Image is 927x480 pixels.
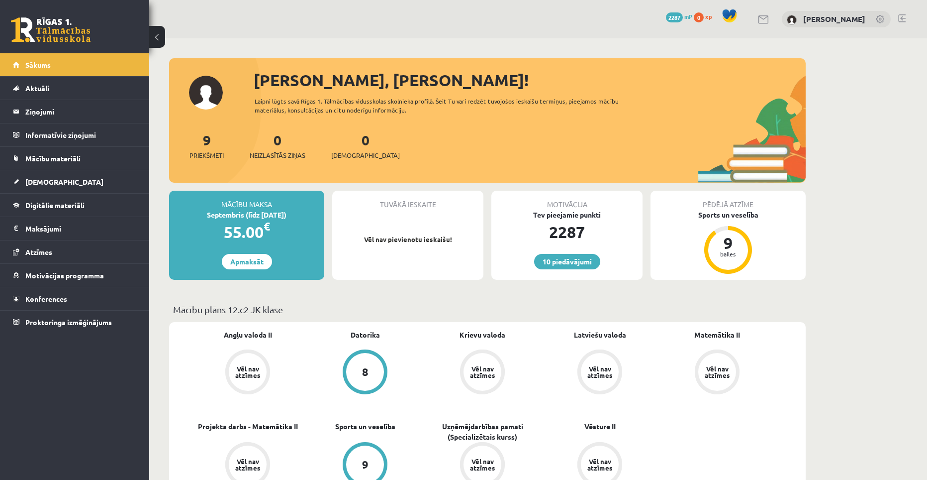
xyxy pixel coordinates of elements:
[351,330,380,340] a: Datorika
[224,330,272,340] a: Angļu valoda II
[234,458,262,471] div: Vēl nav atzīmes
[424,350,541,396] a: Vēl nav atzīmes
[705,12,712,20] span: xp
[803,14,865,24] a: [PERSON_NAME]
[491,210,643,220] div: Tev pieejamie punkti
[189,131,224,160] a: 9Priekšmeti
[694,12,704,22] span: 0
[25,100,137,123] legend: Ziņojumi
[331,131,400,160] a: 0[DEMOGRAPHIC_DATA]
[173,303,802,316] p: Mācību plāns 12.c2 JK klase
[694,330,740,340] a: Matemātika II
[13,77,137,100] a: Aktuāli
[13,287,137,310] a: Konferences
[25,84,49,93] span: Aktuāli
[250,131,305,160] a: 0Neizlasītās ziņas
[713,251,743,257] div: balles
[331,150,400,160] span: [DEMOGRAPHIC_DATA]
[694,12,717,20] a: 0 xp
[787,15,797,25] img: Rauls Sakne
[13,147,137,170] a: Mācību materiāli
[650,191,806,210] div: Pēdējā atzīme
[13,194,137,217] a: Digitālie materiāli
[25,154,81,163] span: Mācību materiāli
[13,170,137,193] a: [DEMOGRAPHIC_DATA]
[650,210,806,220] div: Sports un veselība
[13,240,137,263] a: Atzīmes
[189,150,224,160] span: Priekšmeti
[189,350,306,396] a: Vēl nav atzīmes
[11,17,91,42] a: Rīgas 1. Tālmācības vidusskola
[13,264,137,287] a: Motivācijas programma
[25,201,85,210] span: Digitālie materiāli
[584,421,616,432] a: Vēsture II
[25,217,137,240] legend: Maksājumi
[491,191,643,210] div: Motivācija
[169,191,324,210] div: Mācību maksa
[574,330,626,340] a: Latviešu valoda
[13,53,137,76] a: Sākums
[362,366,369,377] div: 8
[335,421,395,432] a: Sports un veselība
[424,421,541,442] a: Uzņēmējdarbības pamati (Specializētais kurss)
[25,294,67,303] span: Konferences
[468,458,496,471] div: Vēl nav atzīmes
[666,12,692,20] a: 2287 mP
[13,217,137,240] a: Maksājumi
[468,365,496,378] div: Vēl nav atzīmes
[25,60,51,69] span: Sākums
[222,254,272,269] a: Apmaksāt
[491,220,643,244] div: 2287
[169,220,324,244] div: 55.00
[713,235,743,251] div: 9
[169,210,324,220] div: Septembris (līdz [DATE])
[658,350,776,396] a: Vēl nav atzīmes
[254,68,806,92] div: [PERSON_NAME], [PERSON_NAME]!
[264,219,270,234] span: €
[534,254,600,269] a: 10 piedāvājumi
[25,177,103,186] span: [DEMOGRAPHIC_DATA]
[362,459,369,470] div: 9
[25,318,112,327] span: Proktoringa izmēģinājums
[250,150,305,160] span: Neizlasītās ziņas
[25,271,104,280] span: Motivācijas programma
[332,191,483,210] div: Tuvākā ieskaite
[234,365,262,378] div: Vēl nav atzīmes
[13,123,137,146] a: Informatīvie ziņojumi
[25,247,52,256] span: Atzīmes
[666,12,683,22] span: 2287
[337,235,478,244] p: Vēl nav pievienotu ieskaišu!
[255,97,637,115] div: Laipni lūgts savā Rīgas 1. Tālmācības vidusskolas skolnieka profilā. Šeit Tu vari redzēt tuvojošo...
[684,12,692,20] span: mP
[541,350,658,396] a: Vēl nav atzīmes
[703,365,731,378] div: Vēl nav atzīmes
[25,123,137,146] legend: Informatīvie ziņojumi
[460,330,505,340] a: Krievu valoda
[13,311,137,334] a: Proktoringa izmēģinājums
[198,421,298,432] a: Projekta darbs - Matemātika II
[650,210,806,275] a: Sports un veselība 9 balles
[306,350,424,396] a: 8
[586,365,614,378] div: Vēl nav atzīmes
[13,100,137,123] a: Ziņojumi
[586,458,614,471] div: Vēl nav atzīmes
